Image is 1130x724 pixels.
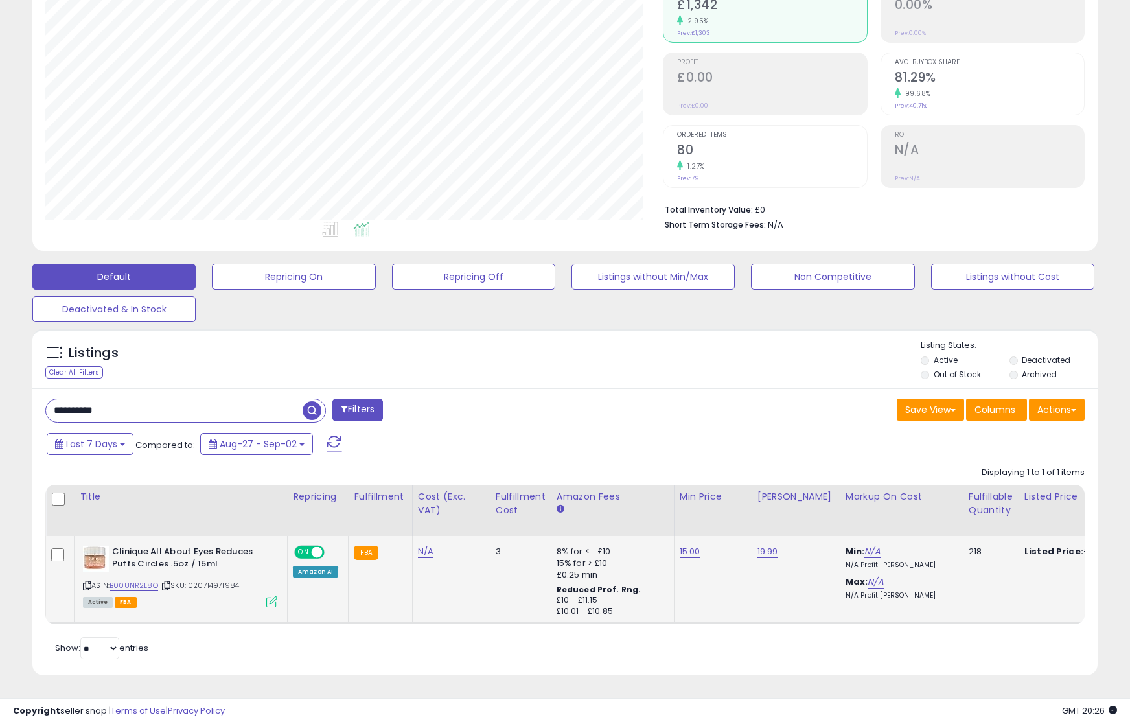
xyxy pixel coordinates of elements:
div: Amazon Fees [557,490,669,504]
a: B00UNR2L8O [110,580,158,591]
button: Deactivated & In Stock [32,296,196,322]
b: Total Inventory Value: [665,204,753,215]
p: Listing States: [921,340,1098,352]
button: Listings without Min/Max [571,264,735,290]
button: Save View [897,399,964,421]
span: Avg. Buybox Share [895,59,1084,66]
small: Prev: 40.71% [895,102,927,110]
span: 2025-09-10 20:26 GMT [1062,705,1117,717]
strong: Copyright [13,705,60,717]
button: Default [32,264,196,290]
label: Archived [1022,369,1057,380]
h2: N/A [895,143,1084,160]
h2: 81.29% [895,70,1084,88]
div: £10 - £11.15 [557,595,664,606]
div: Fulfillable Quantity [969,490,1013,517]
div: Fulfillment Cost [496,490,546,517]
a: N/A [868,576,883,589]
button: Columns [966,399,1027,421]
small: 2.95% [683,16,709,26]
small: FBA [354,546,378,560]
small: Prev: N/A [895,174,920,182]
div: 3 [496,546,541,557]
div: [PERSON_NAME] [757,490,835,504]
a: Terms of Use [111,705,166,717]
div: ASIN: [83,546,277,606]
b: Short Term Storage Fees: [665,219,766,230]
label: Out of Stock [934,369,981,380]
label: Active [934,355,958,366]
div: 218 [969,546,1009,557]
span: Compared to: [135,439,195,451]
button: Non Competitive [751,264,914,290]
button: Aug-27 - Sep-02 [200,433,313,455]
small: 99.68% [901,89,931,99]
p: N/A Profit [PERSON_NAME] [846,591,953,600]
button: Listings without Cost [931,264,1094,290]
span: Columns [974,403,1015,416]
span: N/A [768,218,783,231]
div: £0.25 min [557,569,664,581]
button: Repricing On [212,264,375,290]
div: Repricing [293,490,343,504]
div: seller snap | | [13,705,225,718]
div: Amazon AI [293,566,338,578]
span: Profit [677,59,866,66]
small: Prev: 79 [677,174,699,182]
div: Fulfillment [354,490,406,504]
b: Min: [846,545,865,557]
span: All listings currently available for purchase on Amazon [83,597,113,608]
div: 8% for <= £10 [557,546,664,557]
h2: 80 [677,143,866,160]
div: Min Price [680,490,746,504]
span: Last 7 Days [66,438,117,450]
a: N/A [864,545,880,558]
div: Clear All Filters [45,366,103,379]
small: 1.27% [683,161,705,171]
img: 41cXv58fNPL._SL40_.jpg [83,546,109,572]
b: Reduced Prof. Rng. [557,584,641,595]
a: N/A [418,545,433,558]
span: Ordered Items [677,132,866,139]
small: Amazon Fees. [557,504,564,515]
div: Markup on Cost [846,490,958,504]
a: 15.00 [680,545,700,558]
a: 19.99 [757,545,778,558]
li: £0 [665,201,1075,216]
button: Actions [1029,399,1085,421]
div: £10.01 - £10.85 [557,606,664,617]
span: ON [295,547,312,558]
div: Displaying 1 to 1 of 1 items [982,467,1085,479]
span: | SKU: 020714971984 [160,580,239,590]
span: Show: entries [55,642,148,654]
div: Title [80,490,282,504]
b: Max: [846,576,868,588]
h2: £0.00 [677,70,866,88]
label: Deactivated [1022,355,1070,366]
span: OFF [323,547,343,558]
div: Cost (Exc. VAT) [418,490,485,517]
b: Listed Price: [1024,545,1083,557]
small: Prev: £0.00 [677,102,708,110]
small: Prev: 0.00% [895,29,926,37]
h5: Listings [69,344,119,362]
button: Last 7 Days [47,433,133,455]
small: Prev: £1,303 [677,29,710,37]
b: Clinique All About Eyes Reduces Puffs Circles .5oz / 15ml [112,546,270,573]
span: Aug-27 - Sep-02 [220,438,297,450]
span: FBA [115,597,137,608]
span: ROI [895,132,1084,139]
p: N/A Profit [PERSON_NAME] [846,561,953,570]
button: Repricing Off [392,264,555,290]
button: Filters [332,399,383,421]
div: 15% for > £10 [557,557,664,569]
a: Privacy Policy [168,705,225,717]
th: The percentage added to the cost of goods (COGS) that forms the calculator for Min & Max prices. [840,485,963,536]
